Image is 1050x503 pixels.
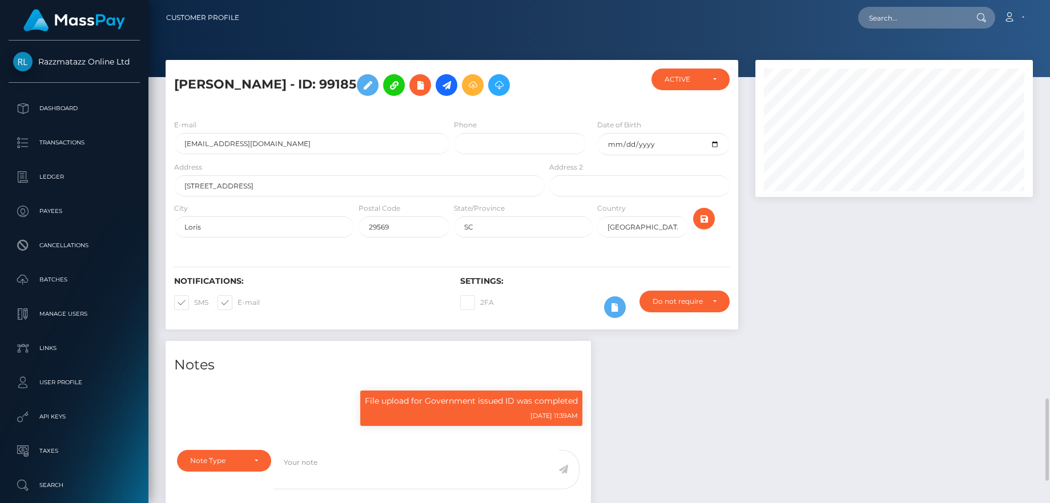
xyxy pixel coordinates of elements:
[597,203,626,214] label: Country
[13,442,135,460] p: Taxes
[359,203,400,214] label: Postal Code
[13,100,135,117] p: Dashboard
[597,120,641,130] label: Date of Birth
[9,471,140,500] a: Search
[365,395,578,407] p: File upload for Government issued ID was completed
[23,9,125,31] img: MassPay Logo
[436,74,457,96] a: Initiate Payout
[454,203,505,214] label: State/Province
[177,450,271,472] button: Note Type
[858,7,965,29] input: Search...
[9,94,140,123] a: Dashboard
[13,203,135,220] p: Payees
[174,120,196,130] label: E-mail
[9,231,140,260] a: Cancellations
[9,368,140,397] a: User Profile
[13,168,135,186] p: Ledger
[174,355,582,375] h4: Notes
[13,374,135,391] p: User Profile
[13,237,135,254] p: Cancellations
[9,57,140,67] span: Razzmatazz Online Ltd
[9,265,140,294] a: Batches
[454,120,477,130] label: Phone
[460,276,729,286] h6: Settings:
[13,305,135,323] p: Manage Users
[639,291,730,312] button: Do not require
[218,295,260,310] label: E-mail
[13,134,135,151] p: Transactions
[13,340,135,357] p: Links
[13,271,135,288] p: Batches
[9,334,140,363] a: Links
[174,69,538,102] h5: [PERSON_NAME] - ID: 99185
[9,300,140,328] a: Manage Users
[174,295,208,310] label: SMS
[653,297,703,306] div: Do not require
[13,477,135,494] p: Search
[530,412,578,420] small: [DATE] 11:39AM
[13,52,33,71] img: Razzmatazz Online Ltd
[665,75,703,84] div: ACTIVE
[9,197,140,226] a: Payees
[460,295,494,310] label: 2FA
[9,403,140,431] a: API Keys
[174,162,202,172] label: Address
[9,437,140,465] a: Taxes
[174,276,443,286] h6: Notifications:
[174,203,188,214] label: City
[166,6,239,30] a: Customer Profile
[9,163,140,191] a: Ledger
[9,128,140,157] a: Transactions
[549,162,583,172] label: Address 2
[190,456,245,465] div: Note Type
[651,69,730,90] button: ACTIVE
[13,408,135,425] p: API Keys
